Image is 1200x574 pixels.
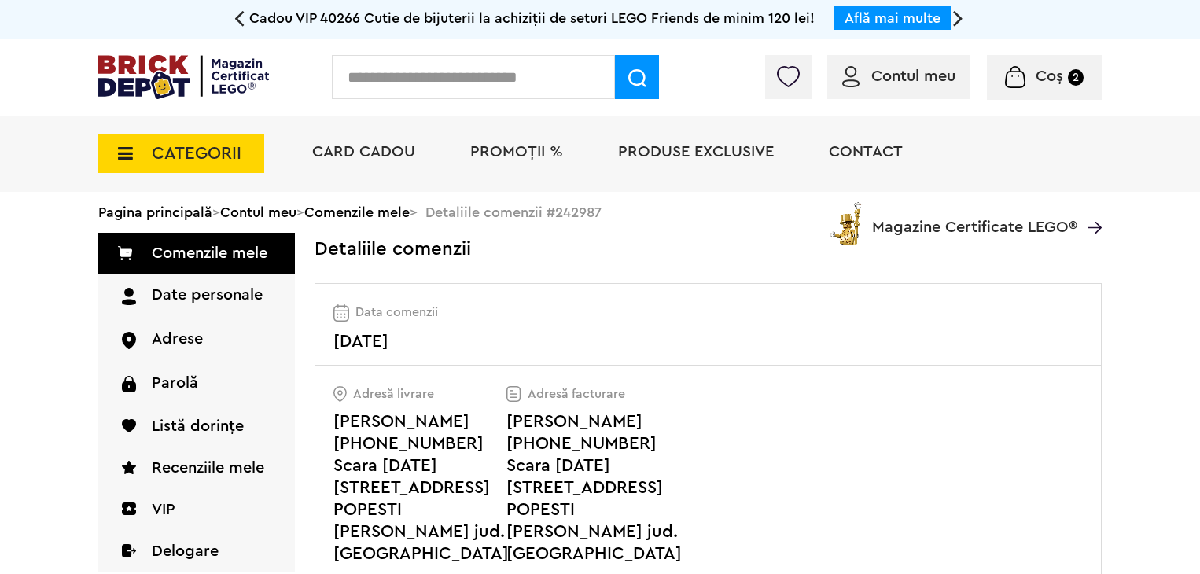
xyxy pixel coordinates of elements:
[506,386,679,402] p: Adresă facturare
[333,386,506,402] p: Adresă livrare
[98,406,295,447] a: Listă dorințe
[98,489,295,531] a: VIP
[152,145,241,162] span: CATEGORII
[618,144,774,160] a: Produse exclusive
[829,144,903,160] a: Contact
[98,318,295,362] a: Adrese
[333,410,506,565] address: [PERSON_NAME] [PHONE_NUMBER] Scara [DATE] [STREET_ADDRESS] POPESTI [PERSON_NAME] jud. [GEOGRAPHIC...
[506,410,679,565] address: [PERSON_NAME] [PHONE_NUMBER] Scara [DATE] [STREET_ADDRESS] POPESTI [PERSON_NAME] jud. [GEOGRAPHIC...
[1077,199,1102,215] a: Magazine Certificate LEGO®
[98,362,295,406] a: Parolă
[98,531,295,572] a: Delogare
[1036,68,1063,84] span: Coș
[98,447,295,489] a: Recenziile mele
[872,199,1077,235] span: Magazine Certificate LEGO®
[98,274,295,318] a: Date personale
[871,68,955,84] span: Contul meu
[315,233,471,267] h2: Detaliile comenzii
[98,233,295,274] a: Comenzile mele
[1068,69,1084,86] small: 2
[842,68,955,84] a: Contul meu
[470,144,563,160] a: PROMOȚII %
[312,144,415,160] a: Card Cadou
[333,333,388,350] span: [DATE]
[355,304,438,320] span: Data comenzii
[249,11,815,25] span: Cadou VIP 40266 Cutie de bijuterii la achiziții de seturi LEGO Friends de minim 120 lei!
[845,11,940,25] a: Află mai multe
